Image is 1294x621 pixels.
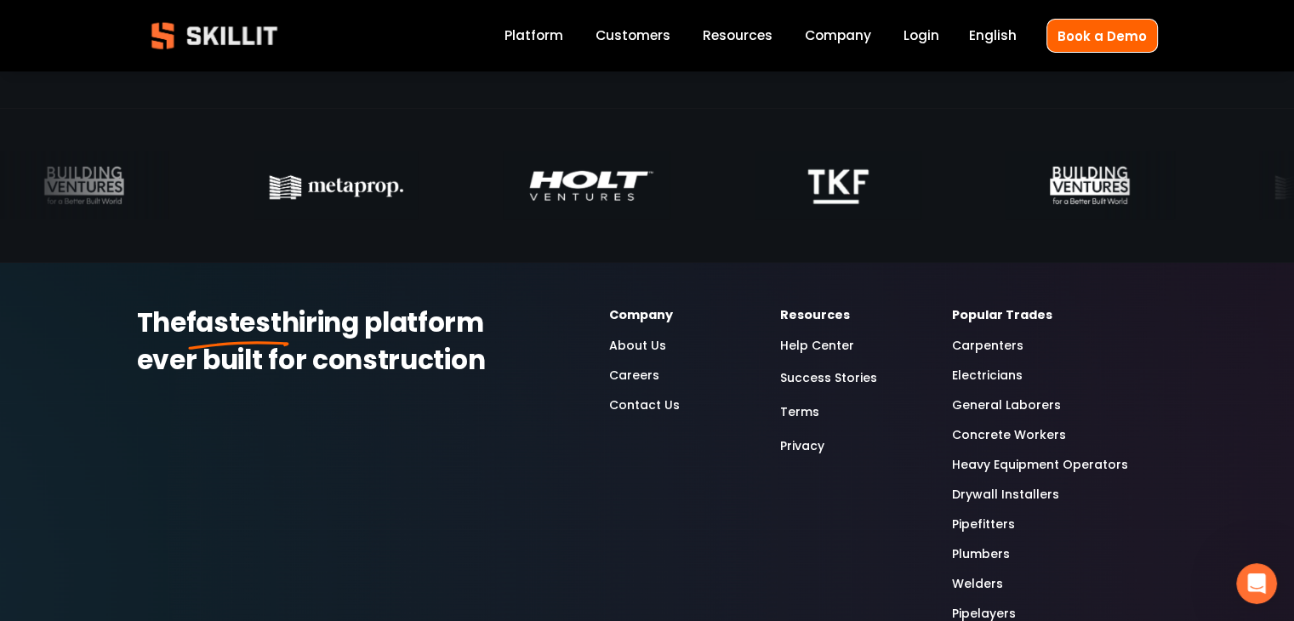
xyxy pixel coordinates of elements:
[952,455,1128,475] a: Heavy Equipment Operators
[904,25,939,48] a: Login
[969,26,1017,45] span: English
[137,302,490,385] strong: hiring platform ever built for construction
[952,366,1023,385] a: Electricians
[952,305,1052,327] strong: Popular Trades
[703,25,772,48] a: folder dropdown
[1046,19,1158,52] a: Book a Demo
[780,305,850,327] strong: Resources
[780,435,824,458] a: Privacy
[780,336,854,356] a: Help Center
[609,396,680,415] a: Contact Us
[952,574,1003,594] a: Welders
[609,336,666,356] a: About Us
[703,26,772,45] span: Resources
[609,305,673,327] strong: Company
[952,425,1066,445] a: Concrete Workers
[1236,563,1277,604] iframe: Intercom live chat
[952,485,1059,504] a: Drywall Installers
[780,367,877,390] a: Success Stories
[805,25,871,48] a: Company
[596,25,670,48] a: Customers
[969,25,1017,48] div: language picker
[952,544,1010,564] a: Plumbers
[952,336,1023,356] a: Carpenters
[186,302,282,348] strong: fastest
[780,401,819,424] a: Terms
[952,515,1015,534] a: Pipefitters
[137,302,186,348] strong: The
[504,25,563,48] a: Platform
[137,10,292,61] img: Skillit
[609,366,659,385] a: Careers
[952,396,1061,415] a: General Laborers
